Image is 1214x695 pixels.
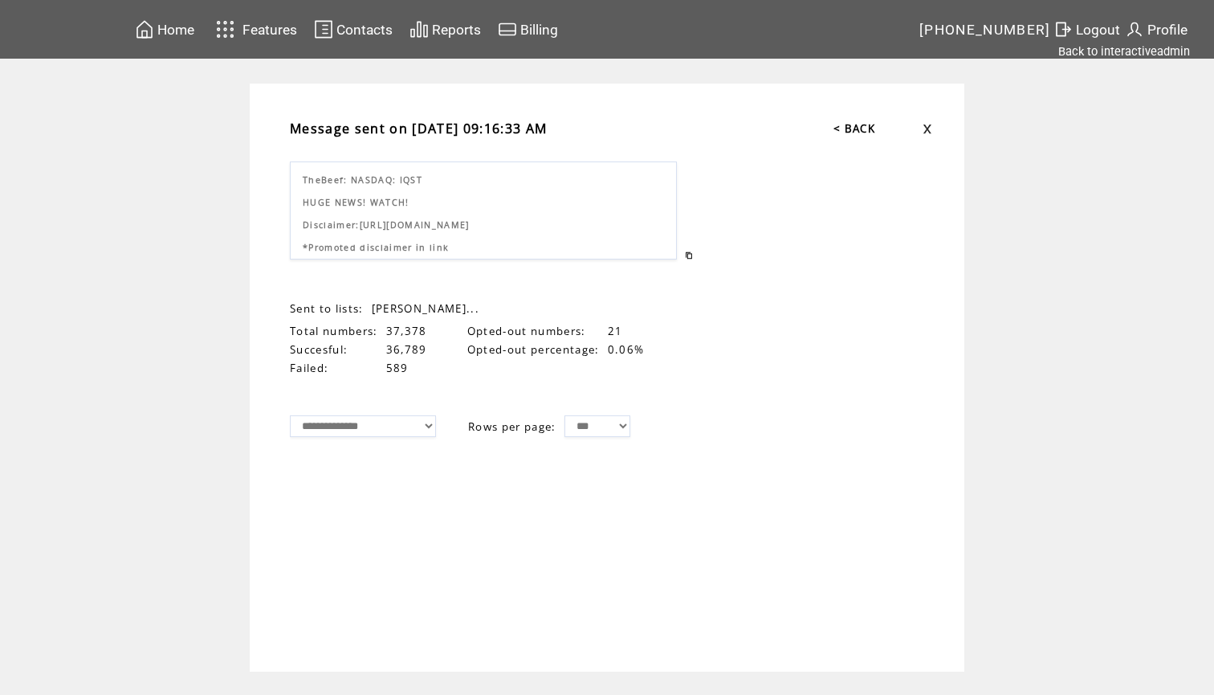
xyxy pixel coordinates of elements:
[336,22,393,38] span: Contacts
[919,22,1051,38] span: [PHONE_NUMBER]
[1053,19,1073,39] img: exit.svg
[157,22,194,38] span: Home
[409,19,429,39] img: chart.svg
[386,342,427,357] span: 36,789
[608,324,623,338] span: 21
[132,17,197,42] a: Home
[372,301,479,316] span: [PERSON_NAME]...
[360,219,470,231] a: [URL][DOMAIN_NAME]
[1125,19,1144,39] img: profile.svg
[386,361,409,375] span: 589
[467,324,586,338] span: Opted-out numbers:
[1076,22,1120,38] span: Logout
[209,14,299,45] a: Features
[290,342,348,357] span: Succesful:
[432,22,481,38] span: Reports
[135,19,154,39] img: home.svg
[303,174,470,298] span: TheBeef: NASDAQ: IQST HUGE NEWS! WATCH! Disclaimer: *Promoted disclaimer in link Have Fun! Reply ...
[1058,44,1190,59] a: Back to interactiveadmin
[520,22,558,38] span: Billing
[468,419,556,434] span: Rows per page:
[290,301,364,316] span: Sent to lists:
[495,17,560,42] a: Billing
[386,324,427,338] span: 37,378
[290,324,378,338] span: Total numbers:
[242,22,297,38] span: Features
[290,120,547,137] span: Message sent on [DATE] 09:16:33 AM
[407,17,483,42] a: Reports
[608,342,645,357] span: 0.06%
[467,342,600,357] span: Opted-out percentage:
[1122,17,1190,42] a: Profile
[314,19,333,39] img: contacts.svg
[498,19,517,39] img: creidtcard.svg
[1147,22,1188,38] span: Profile
[1051,17,1122,42] a: Logout
[833,121,875,136] a: < BACK
[211,16,239,43] img: features.svg
[290,361,328,375] span: Failed:
[312,17,395,42] a: Contacts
